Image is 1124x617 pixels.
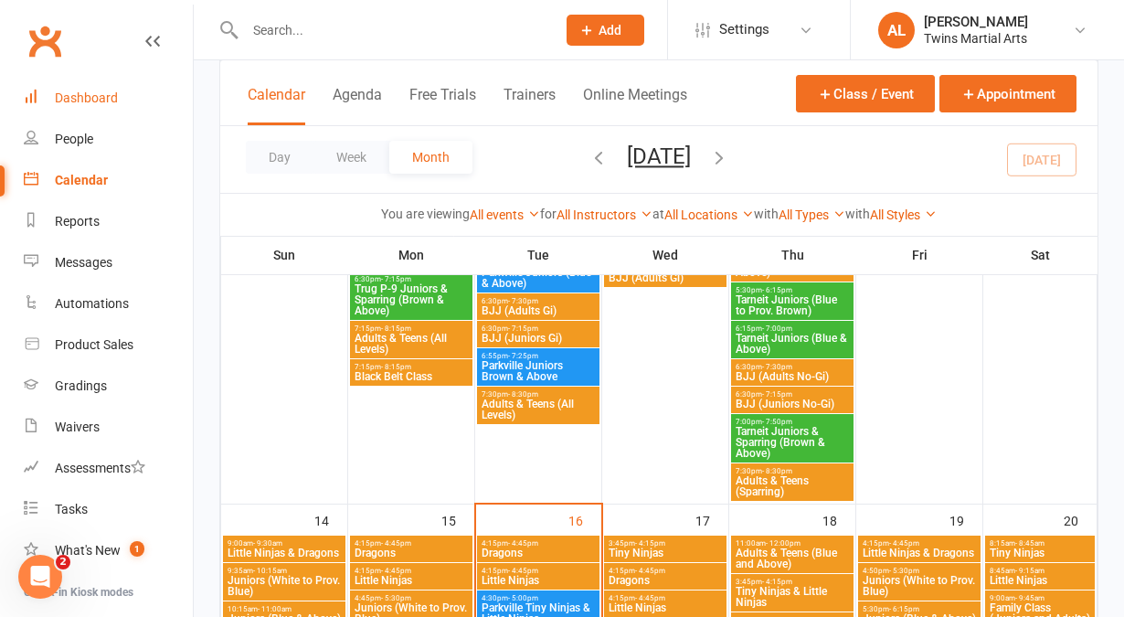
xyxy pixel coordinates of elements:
button: Add [567,15,644,46]
a: All Locations [664,207,754,222]
span: 8:15am [989,539,1091,548]
span: 4:15pm [862,539,977,548]
a: All Styles [870,207,937,222]
span: 6:55pm [481,352,596,360]
span: - 10:15am [253,567,287,575]
span: Tarneit Juniors (Blue to Prov. Brown) [735,294,850,316]
span: 4:15pm [481,539,596,548]
span: - 7:15pm [762,390,792,399]
span: 3:45pm [735,578,850,586]
span: 6:30pm [481,297,596,305]
span: Juniors (White to Prov. Blue) [227,575,342,597]
span: - 7:15pm [381,275,411,283]
span: 7:30pm [481,390,596,399]
span: - 4:45pm [381,567,411,575]
span: 1 [130,541,144,557]
span: BJJ (Juniors Gi) [481,333,596,344]
span: Tiny Ninjas [989,548,1091,558]
span: 7:30pm [735,467,850,475]
div: Calendar [55,173,108,187]
div: [PERSON_NAME] [924,14,1028,30]
span: Dragons [481,548,596,558]
span: 7:00pm [735,418,850,426]
th: Sun [221,236,348,274]
span: 6:30pm [481,324,596,333]
span: 6:15pm [735,324,850,333]
a: Reports [24,201,193,242]
span: 5:30pm [735,286,850,294]
span: 7:15pm [354,324,469,333]
a: Clubworx [22,18,68,64]
div: Dashboard [55,90,118,105]
input: Search... [239,17,543,43]
a: Waivers [24,407,193,448]
span: 3:45pm [608,539,723,548]
iframe: Intercom live chat [18,555,62,599]
div: Assessments [55,461,145,475]
span: - 8:15pm [381,324,411,333]
span: - 11:00am [258,605,292,613]
span: Adults & Teens (Blue and Above) [735,548,850,569]
span: 9:00am [227,539,342,548]
span: Adults & Teens (All Levels) [481,399,596,420]
span: - 6:15pm [889,605,919,613]
button: Appointment [939,75,1076,112]
a: Product Sales [24,324,193,366]
span: - 4:45pm [508,539,538,548]
strong: for [540,207,557,221]
span: - 7:30pm [762,363,792,371]
div: Tasks [55,502,88,516]
span: - 7:25pm [508,352,538,360]
button: Online Meetings [583,86,687,125]
span: 11:00am [735,539,850,548]
span: 2 [56,555,70,569]
button: Class / Event [796,75,935,112]
span: 6:30pm [354,275,469,283]
div: 14 [314,505,347,535]
span: Tarneit Juniors & Sparring (Brown & Above) [735,426,850,459]
span: Adults & Teens (All Levels) [354,333,469,355]
div: Twins Martial Arts [924,30,1028,47]
span: 4:15pm [481,567,596,575]
span: 10:15am [227,605,342,613]
span: 9:00am [989,594,1091,602]
span: - 5:30pm [889,567,919,575]
span: Settings [719,9,769,50]
span: - 8:45am [1015,539,1044,548]
span: Little Ninjas [989,575,1091,586]
a: What's New1 [24,530,193,571]
strong: at [652,207,664,221]
span: - 9:15am [1015,567,1044,575]
span: BJJ (Adults Gi) [608,272,723,283]
span: Parkville Juniors (Blue & Above) [481,267,596,289]
a: Automations [24,283,193,324]
div: Messages [55,255,112,270]
div: Automations [55,296,129,311]
a: Assessments [24,448,193,489]
strong: You are viewing [381,207,470,221]
span: Adults & Teens (Sparring) [735,475,850,497]
span: - 5:00pm [508,594,538,602]
span: Tiny Ninjas [608,548,723,558]
span: 4:30pm [481,594,596,602]
th: Tue [475,236,602,274]
a: People [24,119,193,160]
button: Day [246,141,313,174]
button: [DATE] [627,144,691,169]
span: 9:35am [227,567,342,575]
span: BJJ (Adults Gi) [481,305,596,316]
span: - 6:15pm [762,286,792,294]
span: 7:15pm [354,363,469,371]
span: Dragons [608,575,723,586]
button: Trainers [504,86,556,125]
div: 15 [441,505,474,535]
span: Juniors (White to Prov. Blue) [862,575,977,597]
span: 4:45pm [354,594,469,602]
div: 18 [822,505,855,535]
span: - 4:45pm [381,539,411,548]
span: - 4:45pm [889,539,919,548]
span: 4:50pm [862,567,977,575]
a: Dashboard [24,78,193,119]
span: Black Belt Class [354,371,469,382]
div: 19 [949,505,982,535]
